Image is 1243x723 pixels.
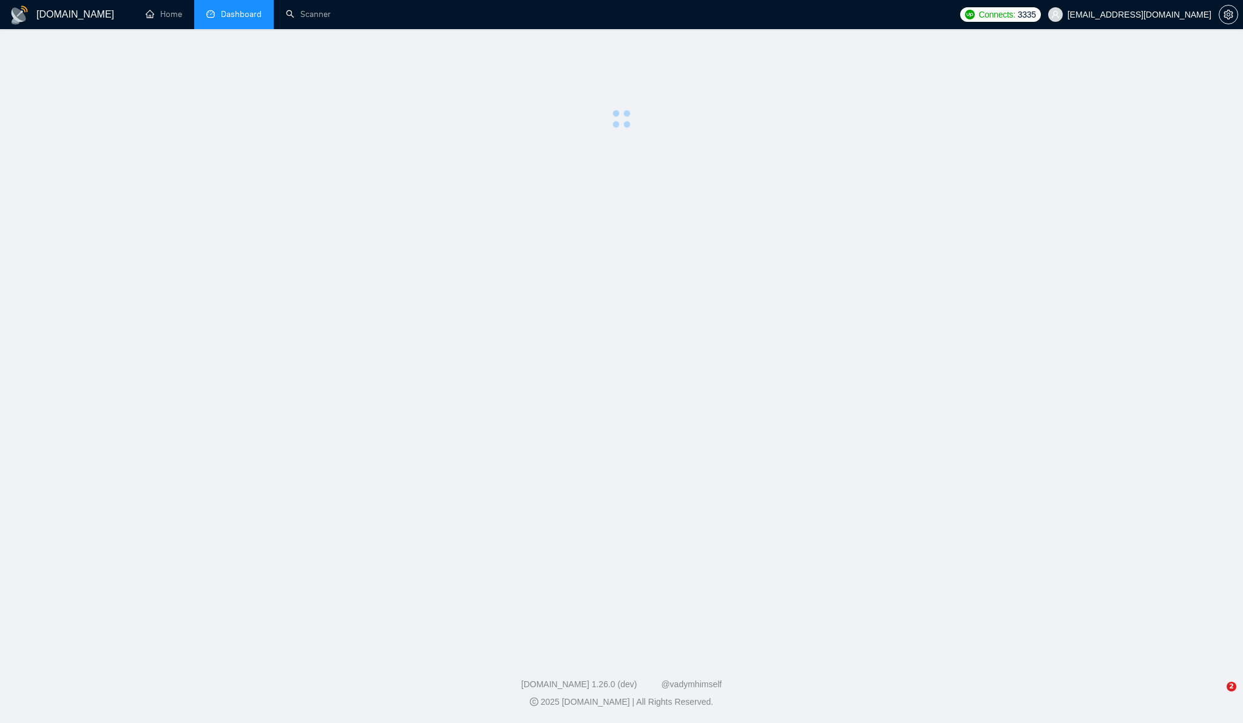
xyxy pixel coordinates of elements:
[1227,682,1236,691] span: 2
[530,698,538,706] span: copyright
[221,9,262,19] span: Dashboard
[965,10,975,19] img: upwork-logo.png
[1219,10,1238,19] a: setting
[1051,10,1060,19] span: user
[1219,5,1238,24] button: setting
[206,10,215,18] span: dashboard
[286,9,331,19] a: searchScanner
[146,9,182,19] a: homeHome
[1018,8,1036,21] span: 3335
[10,696,1233,708] div: 2025 [DOMAIN_NAME] | All Rights Reserved.
[10,5,29,25] img: logo
[1219,10,1238,19] span: setting
[978,8,1015,21] span: Connects:
[521,679,637,689] a: [DOMAIN_NAME] 1.26.0 (dev)
[1202,682,1231,711] iframe: Intercom live chat
[661,679,722,689] a: @vadymhimself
